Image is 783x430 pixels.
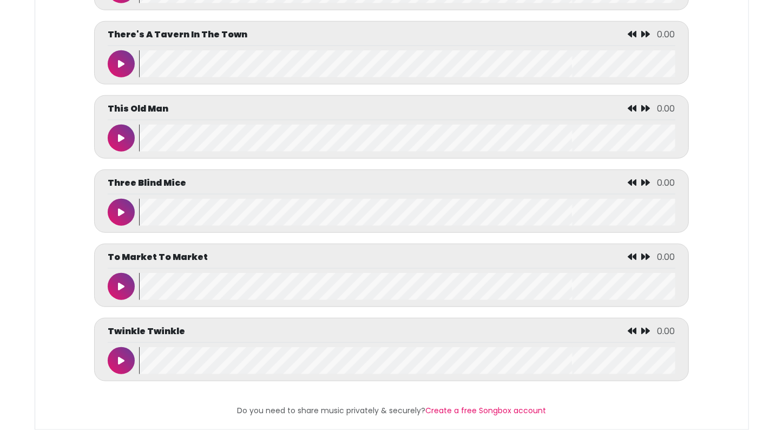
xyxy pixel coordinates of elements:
span: 0.00 [657,177,675,189]
p: To Market To Market [108,251,208,264]
span: 0.00 [657,102,675,115]
a: Create a free Songbox account [425,405,546,416]
span: 0.00 [657,28,675,41]
p: There's A Tavern In The Town [108,28,247,41]
span: 0.00 [657,251,675,263]
p: Do you need to share music privately & securely? [42,405,742,416]
span: 0.00 [657,325,675,337]
p: This Old Man [108,102,168,115]
p: Twinkle Twinkle [108,325,185,338]
p: Three Blind Mice [108,177,186,190]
